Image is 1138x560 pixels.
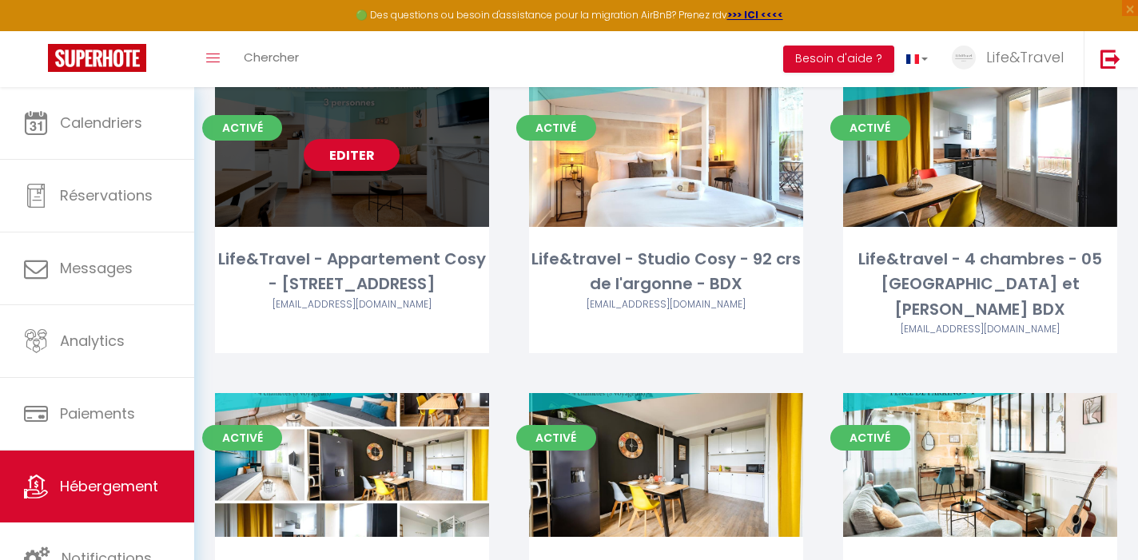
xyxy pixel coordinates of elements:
[60,331,125,351] span: Analytics
[830,425,910,451] span: Activé
[60,185,153,205] span: Réservations
[843,247,1117,322] div: Life&travel - 4 chambres - 05 [GEOGRAPHIC_DATA] et [PERSON_NAME] BDX
[60,113,142,133] span: Calendriers
[244,49,299,66] span: Chercher
[1100,49,1120,69] img: logout
[304,139,400,171] a: Editer
[202,425,282,451] span: Activé
[60,476,158,496] span: Hébergement
[727,8,783,22] a: >>> ICI <<<<
[202,115,282,141] span: Activé
[986,47,1064,67] span: Life&Travel
[940,31,1084,87] a: ... Life&Travel
[529,297,803,312] div: Airbnb
[830,115,910,141] span: Activé
[952,46,976,70] img: ...
[215,247,489,297] div: Life&Travel - Appartement Cosy - [STREET_ADDRESS]
[516,115,596,141] span: Activé
[215,297,489,312] div: Airbnb
[60,403,135,423] span: Paiements
[48,44,146,72] img: Super Booking
[529,247,803,297] div: Life&travel - Studio Cosy - 92 crs de l'argonne - BDX
[60,258,133,278] span: Messages
[783,46,894,73] button: Besoin d'aide ?
[516,425,596,451] span: Activé
[843,322,1117,337] div: Airbnb
[232,31,311,87] a: Chercher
